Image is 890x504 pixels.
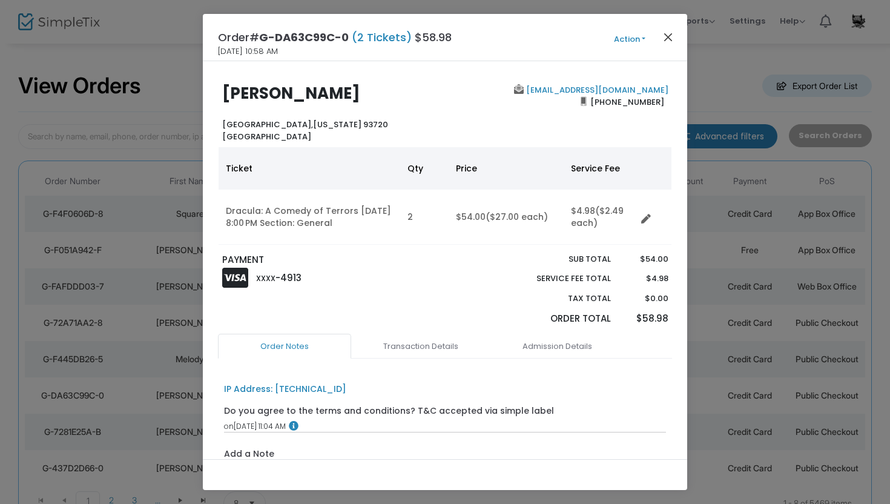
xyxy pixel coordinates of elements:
div: Do you agree to the terms and conditions? T&C accepted via simple label [224,405,554,417]
a: [EMAIL_ADDRESS][DOMAIN_NAME] [524,84,668,96]
b: [US_STATE] 93720 [GEOGRAPHIC_DATA] [222,119,388,142]
h4: Order# $58.98 [218,29,452,45]
span: XXXX [256,273,275,283]
span: [GEOGRAPHIC_DATA], [222,119,313,130]
button: Action [593,33,666,46]
th: Price [449,147,564,190]
span: -4913 [275,271,302,284]
a: Order Notes [218,334,351,359]
span: ($2.49 each) [571,205,624,229]
span: (2 Tickets) [349,30,415,45]
p: Service Fee Total [508,273,611,285]
p: Order Total [508,312,611,326]
label: Add a Note [224,448,274,463]
p: $58.98 [622,312,668,326]
p: Sub total [508,253,611,265]
th: Ticket [219,147,400,190]
td: Dracula: A Comedy of Terrors [DATE] 8:00 PM Section: General [219,190,400,245]
td: $4.98 [564,190,636,245]
b: [PERSON_NAME] [222,82,360,104]
div: IP Address: [TECHNICAL_ID] [224,383,346,396]
td: $54.00 [449,190,564,245]
p: $54.00 [622,253,668,265]
span: [PHONE_NUMBER] [587,92,668,111]
span: G-DA63C99C-0 [259,30,349,45]
p: $0.00 [622,293,668,305]
span: [DATE] 10:58 AM [218,45,278,58]
div: Data table [219,147,671,245]
div: [DATE] 11:04 AM [224,421,667,432]
p: PAYMENT [222,253,440,267]
th: Qty [400,147,449,190]
td: 2 [400,190,449,245]
a: Admission Details [490,334,624,359]
p: Tax Total [508,293,611,305]
span: ($27.00 each) [486,211,548,223]
button: Close [661,29,676,45]
th: Service Fee [564,147,636,190]
a: Transaction Details [354,334,487,359]
span: on [224,421,234,431]
p: $4.98 [622,273,668,285]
